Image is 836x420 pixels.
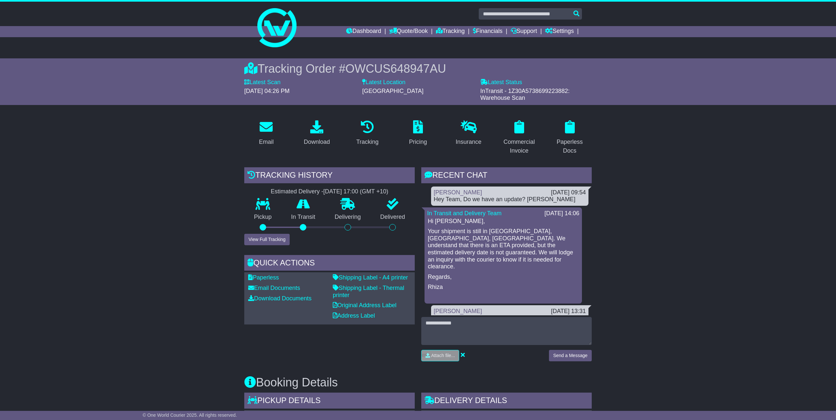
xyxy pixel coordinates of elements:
div: Pickup Details [244,393,415,410]
div: Email [259,138,274,146]
div: Hey Team, Do we have an update? [PERSON_NAME] [434,196,586,203]
a: [PERSON_NAME] [434,189,482,196]
p: Regards, [428,274,579,281]
a: Paperless Docs [548,118,592,157]
div: Hi Guys, Can you please advise ETA for delivery. When i booked it in originally, it was meant to ... [434,315,586,343]
a: Settings [545,26,574,37]
a: Paperless [248,274,279,281]
button: View Full Tracking [244,234,290,245]
p: Delivering [325,214,371,221]
button: Send a Message [549,350,592,361]
div: Delivery Details [421,393,592,410]
a: Address Label [333,312,375,319]
p: In Transit [281,214,325,221]
p: Pickup [244,214,281,221]
div: [DATE] 13:31 [551,308,586,315]
label: Latest Scan [244,79,281,86]
div: Commercial Invoice [501,138,537,155]
a: Financials [473,26,503,37]
span: [DATE] 04:26 PM [244,88,290,94]
div: Tracking [356,138,378,146]
a: In Transit and Delivery Team [427,210,502,217]
div: Insurance [456,138,481,146]
a: Download [299,118,334,149]
div: Estimated Delivery - [244,188,415,195]
p: Rhiza [428,284,579,291]
span: InTransit - 1Z30A5738699223882: Warehouse Scan [480,88,570,101]
a: Shipping Label - Thermal printer [333,285,404,298]
div: Tracking history [244,167,415,185]
a: Download Documents [248,295,312,302]
div: [DATE] 17:00 (GMT +10) [323,188,388,195]
div: Download [304,138,330,146]
a: Insurance [451,118,486,149]
span: OWCUS648947AU [346,62,446,75]
a: Quote/Book [389,26,428,37]
p: Your shipment is still in [GEOGRAPHIC_DATA], [GEOGRAPHIC_DATA], [GEOGRAPHIC_DATA]. We understand ... [428,228,579,270]
div: [DATE] 09:54 [551,189,586,196]
p: Delivered [371,214,415,221]
a: Email [255,118,278,149]
div: Paperless Docs [552,138,587,155]
a: Commercial Invoice [497,118,541,157]
a: Email Documents [248,285,300,291]
div: RECENT CHAT [421,167,592,185]
a: [PERSON_NAME] [434,308,482,314]
a: Shipping Label - A4 printer [333,274,408,281]
h3: Booking Details [244,376,592,389]
a: Support [511,26,537,37]
div: Tracking Order # [244,62,592,76]
div: [DATE] 14:06 [544,210,579,217]
label: Latest Status [480,79,522,86]
div: Quick Actions [244,255,415,273]
label: Latest Location [362,79,405,86]
p: Hi [PERSON_NAME], [428,218,579,225]
span: [GEOGRAPHIC_DATA] [362,88,423,94]
a: Original Address Label [333,302,396,308]
a: Tracking [436,26,465,37]
div: Pricing [409,138,427,146]
a: Dashboard [346,26,381,37]
span: © One World Courier 2025. All rights reserved. [143,412,237,418]
a: Pricing [405,118,431,149]
a: Tracking [352,118,383,149]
